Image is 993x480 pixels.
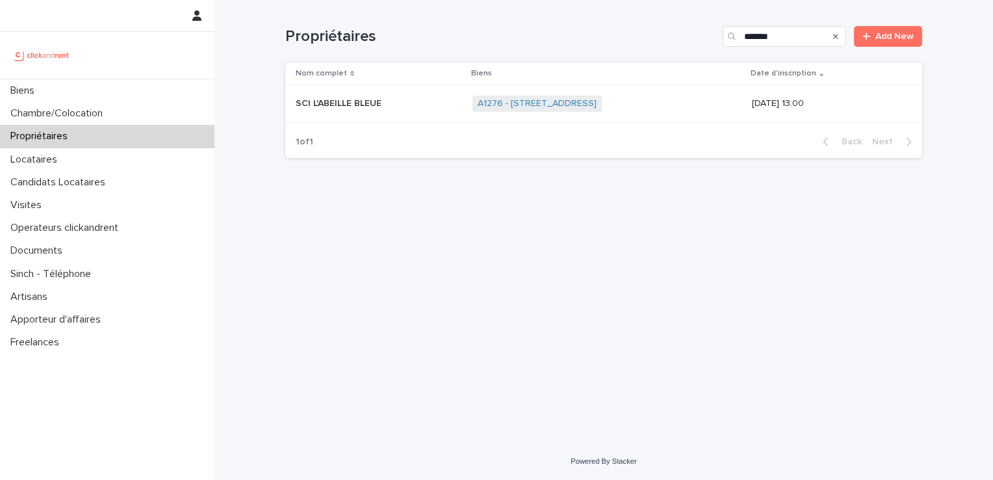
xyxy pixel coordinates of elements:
p: 1 of 1 [285,126,324,158]
p: Chambre/Colocation [5,107,113,120]
p: Locataires [5,153,68,166]
p: Visites [5,199,52,211]
p: Propriétaires [5,130,78,142]
p: Apporteur d'affaires [5,313,111,326]
a: Powered By Stacker [571,457,636,465]
span: Add New [875,32,914,41]
img: UCB0brd3T0yccxBKYDjQ [10,42,73,68]
tr: SCI L'ABEILLE BLEUESCI L'ABEILLE BLEUE A1276 - [STREET_ADDRESS] [DATE] 13:00 [285,85,922,123]
p: Candidats Locataires [5,176,116,189]
span: Next [872,137,901,146]
p: SCI L'ABEILLE BLEUE [296,96,384,109]
p: Date d'inscription [751,66,816,81]
p: Freelances [5,336,70,349]
span: Back [834,137,862,146]
p: Documents [5,245,73,257]
p: Nom complet [296,66,347,81]
p: Biens [471,66,492,81]
button: Back [812,136,867,148]
p: [DATE] 13:00 [752,98,901,109]
a: A1276 - [STREET_ADDRESS] [478,98,597,109]
p: Biens [5,85,45,97]
a: Add New [854,26,922,47]
h1: Propriétaires [285,27,717,46]
p: Operateurs clickandrent [5,222,129,234]
p: Sinch - Téléphone [5,268,101,280]
input: Search [723,26,846,47]
p: Artisans [5,291,58,303]
button: Next [867,136,922,148]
